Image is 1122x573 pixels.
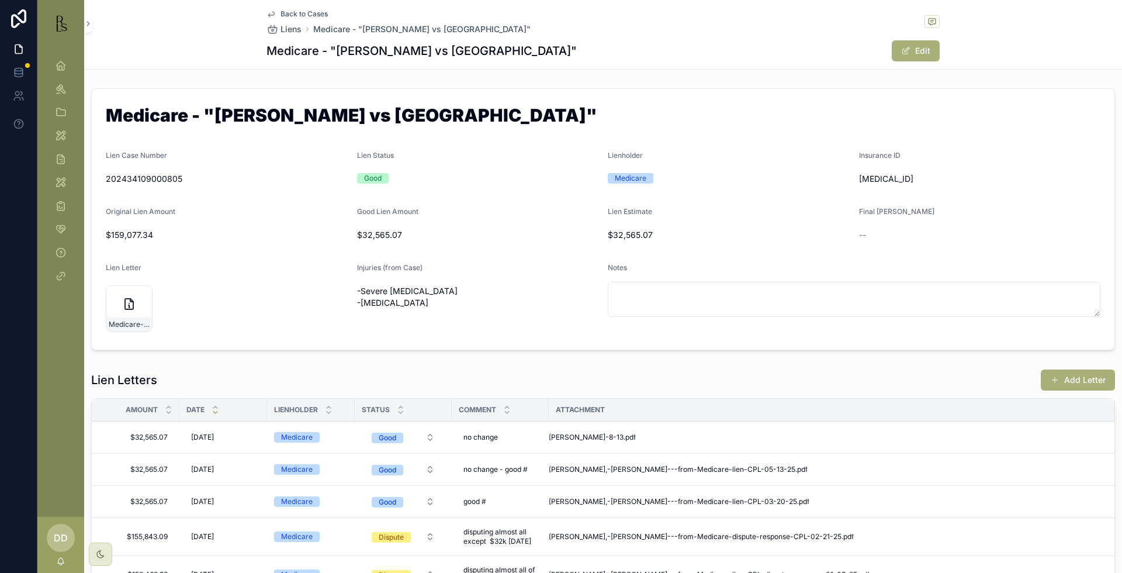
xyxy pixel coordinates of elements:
[463,527,537,546] span: disputing almost all except $32k [DATE]
[357,285,599,309] span: -Severe [MEDICAL_DATA] -[MEDICAL_DATA]
[362,491,445,513] a: Select Button
[109,320,150,329] span: Medicare-initial-lien-request-11-14-2024
[549,497,797,506] span: [PERSON_NAME],-[PERSON_NAME]---from-Medicare-lien-CPL-03-20-25
[274,496,348,507] a: Medicare
[357,151,394,160] span: Lien Status
[549,465,795,474] span: [PERSON_NAME],-[PERSON_NAME]---from-Medicare-lien-CPL-05-13-25
[274,531,348,542] a: Medicare
[186,527,260,546] a: [DATE]
[859,229,866,241] span: --
[379,497,396,508] div: Good
[106,151,167,160] span: Lien Case Number
[266,43,577,59] h1: Medicare - "[PERSON_NAME] vs [GEOGRAPHIC_DATA]"
[281,531,313,542] div: Medicare
[106,106,1100,129] h1: Medicare - "[PERSON_NAME] vs [GEOGRAPHIC_DATA]"
[362,427,444,448] button: Select Button
[106,207,175,216] span: Original Lien Amount
[110,532,168,541] span: $155,843.09
[362,526,445,548] a: Select Button
[379,433,396,443] div: Good
[106,263,141,272] span: Lien Letter
[379,532,404,543] div: Dispute
[274,432,348,443] a: Medicare
[274,464,348,475] a: Medicare
[54,531,68,545] span: DD
[357,229,599,241] span: $32,565.07
[362,405,390,415] span: Status
[186,460,260,479] a: [DATE]
[191,433,214,442] span: [DATE]
[362,426,445,448] a: Select Button
[280,23,302,35] span: Liens
[106,173,348,185] span: 202434109000805
[624,433,636,442] span: .pdf
[191,497,214,506] span: [DATE]
[608,151,643,160] span: Lienholder
[549,532,1100,541] a: [PERSON_NAME],-[PERSON_NAME]---from-Medicare-dispute-response-CPL-02-21-25.pdf
[280,9,328,19] span: Back to Cases
[797,497,809,506] span: .pdf
[795,465,808,474] span: .pdf
[362,458,445,481] a: Select Button
[106,492,172,511] a: $32,565.07
[859,151,901,160] span: Insurance ID
[463,433,498,442] span: no change
[357,207,418,216] span: Good Lien Amount
[459,492,542,511] a: good #
[459,405,496,415] span: Comment
[110,497,168,506] span: $32,565.07
[313,23,531,35] a: Medicare - "[PERSON_NAME] vs [GEOGRAPHIC_DATA]"
[51,14,70,33] img: App logo
[106,460,172,479] a: $32,565.07
[191,465,214,474] span: [DATE]
[186,492,260,511] a: [DATE]
[37,47,84,302] div: scrollable content
[556,405,605,415] span: Attachment
[281,464,313,475] div: Medicare
[106,428,172,447] a: $32,565.07
[186,428,260,447] a: [DATE]
[608,207,652,216] span: Lien Estimate
[615,173,646,184] div: Medicare
[281,432,313,443] div: Medicare
[357,263,423,272] span: Injuries (from Case)
[186,405,205,415] span: Date
[362,526,444,547] button: Select Button
[549,532,841,541] span: [PERSON_NAME],-[PERSON_NAME]---from-Medicare-dispute-response-CPL-02-21-25
[110,465,168,474] span: $32,565.07
[463,465,528,474] span: no change - good #
[549,497,1100,506] a: [PERSON_NAME],-[PERSON_NAME]---from-Medicare-lien-CPL-03-20-25.pdf
[379,465,396,475] div: Good
[91,372,157,388] h1: Lien Letters
[266,9,328,19] a: Back to Cases
[1041,370,1115,391] button: Add Letter
[859,207,934,216] span: Final [PERSON_NAME]
[364,173,382,184] div: Good
[274,405,318,415] span: Lienholder
[459,428,542,447] a: no change
[106,527,172,546] a: $155,843.09
[266,23,302,35] a: Liens
[362,459,444,480] button: Select Button
[841,532,854,541] span: .pdf
[106,229,348,241] span: $159,077.34
[110,433,168,442] span: $32,565.07
[608,263,627,272] span: Notes
[191,532,214,541] span: [DATE]
[549,433,624,442] span: [PERSON_NAME]-8-13
[608,229,850,241] span: $32,565.07
[459,460,542,479] a: no change - good #
[281,496,313,507] div: Medicare
[126,405,158,415] span: Amount
[459,523,542,551] a: disputing almost all except $32k [DATE]
[549,433,1100,442] a: [PERSON_NAME]-8-13.pdf
[549,465,1100,474] a: [PERSON_NAME],-[PERSON_NAME]---from-Medicare-lien-CPL-05-13-25.pdf
[892,40,940,61] button: Edit
[362,491,444,512] button: Select Button
[859,173,1101,185] span: [MEDICAL_ID]
[463,497,486,506] span: good #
